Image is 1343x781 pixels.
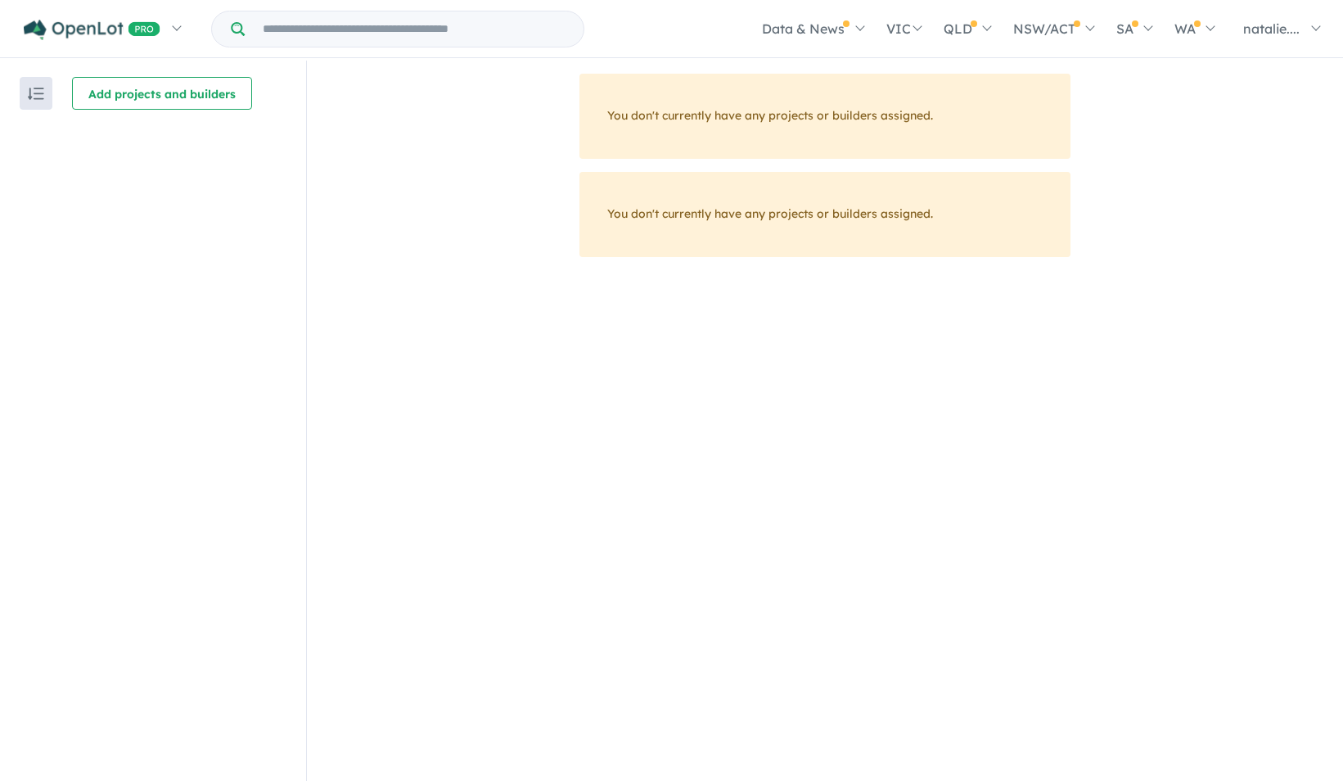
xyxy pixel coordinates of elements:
button: Add projects and builders [72,77,252,110]
div: You don't currently have any projects or builders assigned. [579,172,1070,257]
img: Openlot PRO Logo White [24,20,160,40]
input: Try estate name, suburb, builder or developer [248,11,580,47]
div: You don't currently have any projects or builders assigned. [579,74,1070,159]
span: natalie.... [1243,20,1300,37]
img: sort.svg [28,88,44,100]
